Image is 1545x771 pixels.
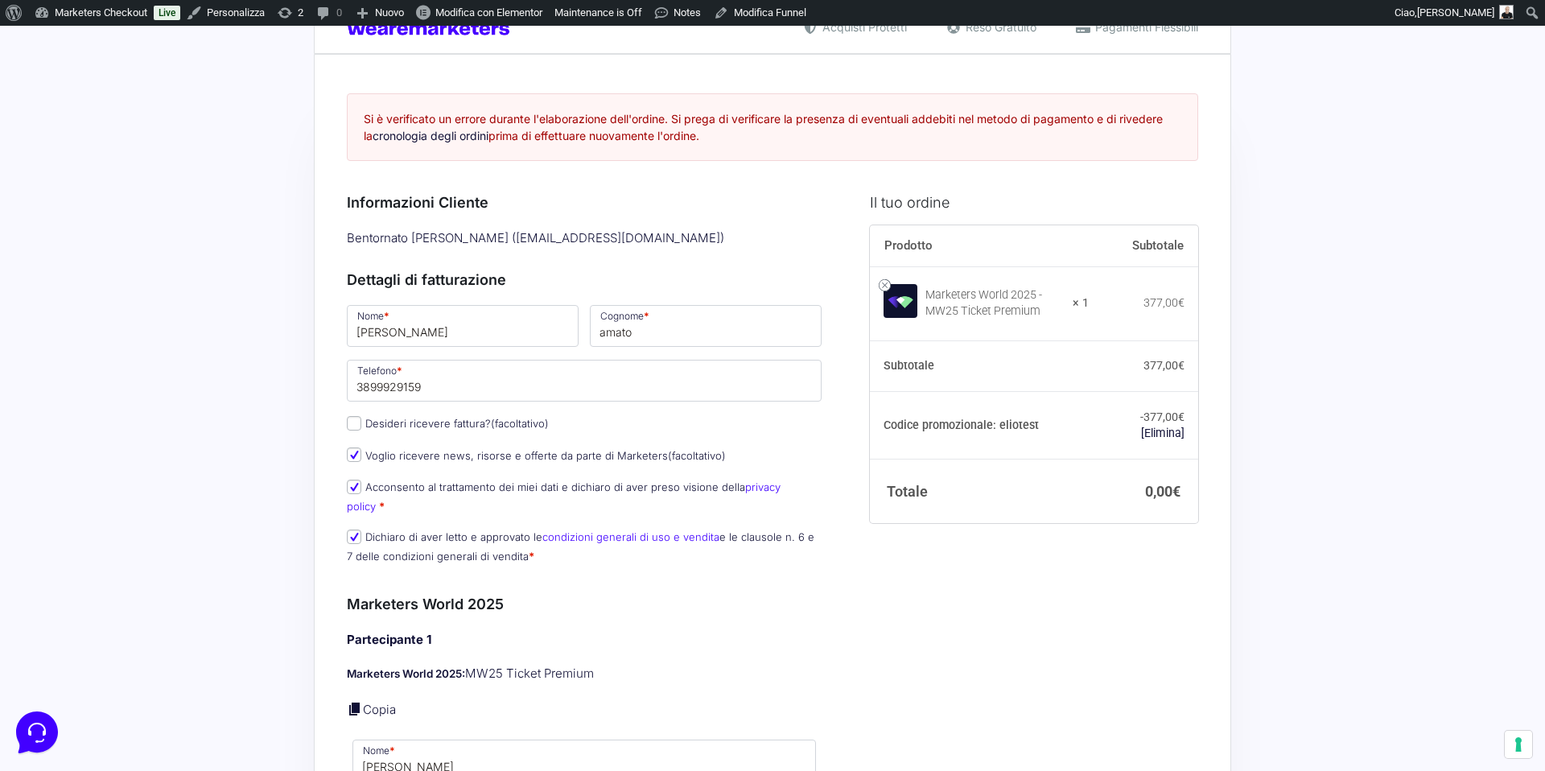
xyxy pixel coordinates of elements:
[1089,225,1198,267] th: Subtotale
[171,200,296,212] a: Apri Centro Assistenza
[347,631,822,649] h4: Partecipante 1
[884,284,917,318] img: Marketers World 2025 - MW25 Ticket Premium
[1073,295,1089,311] strong: × 1
[347,480,781,512] label: Acconsento al trattamento dei miei dati e dichiaro di aver preso visione della
[13,517,112,554] button: Home
[26,135,296,167] button: Inizia una conversazione
[248,539,271,554] p: Aiuto
[347,480,361,494] input: Acconsento al trattamento dei miei dati e dichiaro di aver preso visione dellaprivacy policy
[347,667,465,680] strong: Marketers World 2025:
[870,392,1089,460] th: Codice promozionale: eliotest
[491,417,549,430] span: (facoltativo)
[139,539,183,554] p: Messaggi
[13,708,61,757] iframe: Customerly Messenger Launcher
[870,192,1198,213] h3: Il tuo ordine
[341,225,827,252] div: Bentornato [PERSON_NAME] ( [EMAIL_ADDRESS][DOMAIN_NAME] )
[36,234,263,250] input: Cerca un articolo...
[542,530,719,543] a: condizioni generali di uso e vendita
[347,593,822,615] h3: Marketers World 2025
[26,200,126,212] span: Trova una risposta
[1143,410,1184,423] span: 377,00
[105,145,237,158] span: Inizia una conversazione
[347,417,549,430] label: Desideri ricevere fattura?
[435,6,542,19] span: Modifica con Elementor
[1178,359,1184,372] span: €
[210,517,309,554] button: Aiuto
[48,539,76,554] p: Home
[668,449,726,462] span: (facoltativo)
[347,701,363,717] a: Copia i dettagli dell'acquirente
[1178,410,1184,423] span: €
[347,530,361,544] input: Dichiaro di aver letto e approvato lecondizioni generali di uso e venditae le clausole n. 6 e 7 d...
[347,449,726,462] label: Voglio ricevere news, risorse e offerte da parte di Marketers
[51,90,84,122] img: dark
[870,340,1089,392] th: Subtotale
[1178,296,1184,309] span: €
[1417,6,1494,19] span: [PERSON_NAME]
[925,287,1062,320] div: Marketers World 2025 - MW25 Ticket Premium
[347,665,822,683] p: MW25 Ticket Premium
[26,90,58,122] img: dark
[347,269,822,291] h3: Dettagli di fatturazione
[870,459,1089,523] th: Totale
[26,64,137,77] span: Le tue conversazioni
[590,305,822,347] input: Cognome *
[1089,392,1198,460] td: -
[347,305,579,347] input: Nome *
[77,90,109,122] img: dark
[347,360,822,402] input: Telefono *
[373,129,488,142] a: cronologia degli ordini
[13,13,270,39] h2: Ciao da Marketers 👋
[1091,19,1198,35] span: Pagamenti Flessibili
[1505,731,1532,758] button: Le tue preferenze relative al consenso per le tecnologie di tracciamento
[1143,296,1184,309] bdi: 377,00
[112,517,211,554] button: Messaggi
[347,416,361,431] input: Desideri ricevere fattura?(facoltativo)
[1145,483,1180,500] bdi: 0,00
[154,6,180,20] a: Live
[363,702,396,717] a: Copia
[347,93,1198,161] div: Si è verificato un errore durante l'elaborazione dell'ordine. Si prega di verificare la presenza ...
[347,530,814,562] label: Dichiaro di aver letto e approvato le e le clausole n. 6 e 7 delle condizioni generali di vendita
[962,19,1036,35] span: Reso Gratuito
[870,225,1089,267] th: Prodotto
[347,480,781,512] a: privacy policy
[347,192,822,213] h3: Informazioni Cliente
[1143,359,1184,372] bdi: 377,00
[1141,427,1184,439] a: Rimuovi il codice promozionale eliotest
[347,447,361,462] input: Voglio ricevere news, risorse e offerte da parte di Marketers(facoltativo)
[818,19,907,35] span: Acquisti Protetti
[1172,483,1180,500] span: €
